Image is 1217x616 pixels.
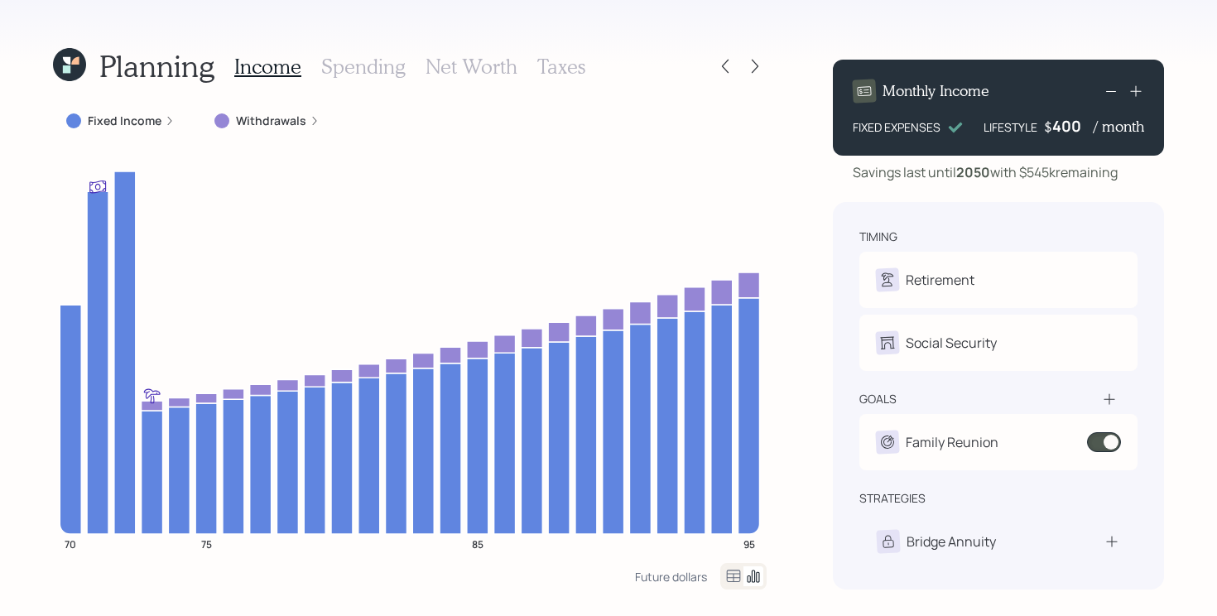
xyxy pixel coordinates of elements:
h3: Taxes [537,55,585,79]
tspan: 85 [472,537,483,551]
div: Bridge Annuity [907,532,996,551]
div: Family Reunion [906,432,998,452]
h4: Monthly Income [883,82,989,100]
h3: Income [234,55,301,79]
label: Withdrawals [236,113,306,129]
tspan: 95 [743,537,755,551]
div: Social Security [906,333,997,353]
div: FIXED EXPENSES [853,118,940,136]
h1: Planning [99,48,214,84]
div: Savings last until with $545k remaining [853,162,1118,182]
div: 400 [1052,116,1094,136]
div: Future dollars [635,569,707,585]
label: Fixed Income [88,113,161,129]
div: timing [859,229,897,245]
div: Retirement [906,270,974,290]
div: goals [859,391,897,407]
b: 2050 [956,163,990,181]
tspan: 70 [65,537,76,551]
div: LIFESTYLE [984,118,1037,136]
h4: $ [1044,118,1052,136]
div: strategies [859,490,926,507]
h4: / month [1094,118,1144,136]
h3: Spending [321,55,406,79]
tspan: 75 [201,537,212,551]
h3: Net Worth [426,55,517,79]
